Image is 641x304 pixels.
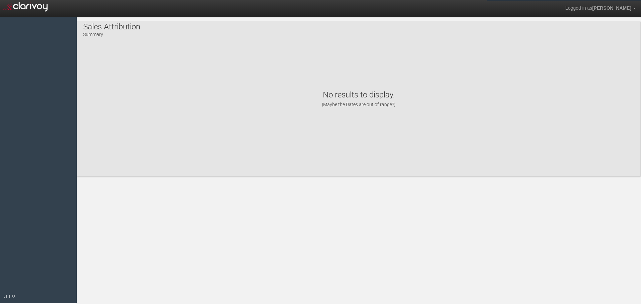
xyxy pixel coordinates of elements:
[322,102,396,107] span: (Maybe the Dates are out of range?)
[592,5,631,11] span: [PERSON_NAME]
[84,90,634,108] h1: No results to display.
[560,0,641,16] a: Logged in as[PERSON_NAME]
[565,5,592,11] span: Logged in as
[83,29,140,38] p: Summary
[83,22,140,31] h1: Sales Attribution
